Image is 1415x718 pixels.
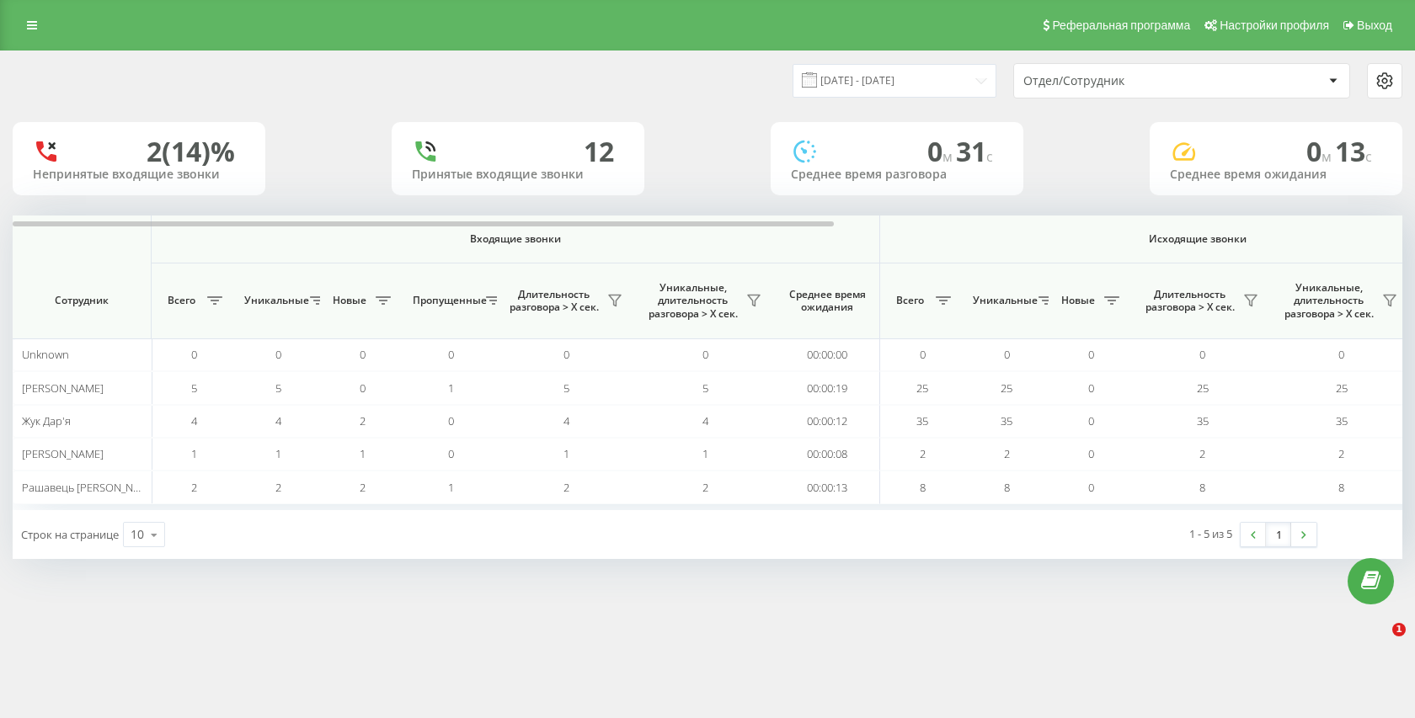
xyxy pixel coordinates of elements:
span: 2 [360,413,366,428]
span: Строк на странице [21,527,119,542]
span: Среднее время ожидания [788,288,867,314]
span: 5 [191,380,197,396]
span: 0 [563,347,569,362]
span: Уникальные [244,294,305,307]
span: 0 [191,347,197,362]
span: 0 [1088,413,1094,428]
span: Выход [1357,19,1392,32]
div: Среднее время разговора [791,168,1003,182]
span: Уникальные, длительность разговора > Х сек. [644,281,741,321]
span: 1 [275,446,281,461]
span: 0 [1199,347,1205,362]
span: 31 [956,133,993,169]
span: 0 [448,446,454,461]
span: c [1365,147,1372,166]
a: 1 [1266,523,1291,546]
td: 00:00:13 [775,471,880,503]
span: [PERSON_NAME] [22,446,104,461]
span: 0 [1088,480,1094,495]
span: 1 [563,446,569,461]
span: 5 [275,380,281,396]
span: 0 [1338,347,1344,362]
span: 1 [1392,623,1406,636]
span: Длительность разговора > Х сек. [505,288,602,314]
span: 0 [1004,347,1010,362]
span: Всего [160,294,202,307]
span: 25 [1001,380,1012,396]
td: 00:00:19 [775,371,880,404]
span: 0 [702,347,708,362]
div: 1 - 5 из 5 [1189,525,1232,542]
td: 00:00:08 [775,438,880,471]
span: 35 [1001,413,1012,428]
span: Настройки профиля [1220,19,1329,32]
span: Рашавець [PERSON_NAME] [22,480,158,495]
span: 4 [191,413,197,428]
div: Принятые входящие звонки [412,168,624,182]
span: 35 [916,413,928,428]
span: 25 [1197,380,1209,396]
span: Новые [328,294,371,307]
span: 1 [191,446,197,461]
span: 1 [448,380,454,396]
span: 8 [1338,480,1344,495]
span: [PERSON_NAME] [22,380,104,396]
span: 35 [1336,413,1348,428]
div: 2 (14)% [147,136,235,168]
span: Реферальная программа [1052,19,1190,32]
div: Среднее время ожидания [1170,168,1382,182]
span: 0 [1088,347,1094,362]
span: 0 [1088,446,1094,461]
span: 0 [360,347,366,362]
span: 25 [1336,380,1348,396]
span: 2 [1338,446,1344,461]
div: Отдел/Сотрудник [1023,74,1225,88]
span: 35 [1197,413,1209,428]
span: Unknown [22,347,69,362]
span: Длительность разговора > Х сек. [1141,288,1238,314]
span: 4 [275,413,281,428]
span: 8 [1199,480,1205,495]
span: 0 [1306,133,1335,169]
td: 00:00:00 [775,338,880,371]
span: 4 [702,413,708,428]
span: 13 [1335,133,1372,169]
span: Уникальные [973,294,1033,307]
span: 0 [360,380,366,396]
span: 2 [360,480,366,495]
iframe: Intercom live chat [1358,623,1398,663]
span: Пропущенные [413,294,481,307]
span: 5 [563,380,569,396]
span: Новые [1057,294,1099,307]
div: 10 [131,526,144,543]
span: 8 [920,480,926,495]
span: 0 [927,133,956,169]
span: м [1322,147,1335,166]
span: 0 [448,347,454,362]
span: 8 [1004,480,1010,495]
span: 0 [920,347,926,362]
span: 4 [563,413,569,428]
span: Сотрудник [27,294,136,307]
span: 2 [191,480,197,495]
span: 5 [702,380,708,396]
span: м [942,147,956,166]
span: 0 [1088,380,1094,396]
div: 12 [584,136,614,168]
div: Непринятые входящие звонки [33,168,245,182]
span: 2 [1199,446,1205,461]
span: c [986,147,993,166]
span: 0 [448,413,454,428]
td: 00:00:12 [775,405,880,438]
span: 2 [1004,446,1010,461]
span: 2 [275,480,281,495]
span: 0 [275,347,281,362]
span: 2 [920,446,926,461]
span: 1 [448,480,454,495]
span: Входящие звонки [195,232,836,246]
span: Жук Дар'я [22,413,71,428]
span: 25 [916,380,928,396]
span: 2 [702,480,708,495]
span: Всего [889,294,931,307]
span: 1 [702,446,708,461]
